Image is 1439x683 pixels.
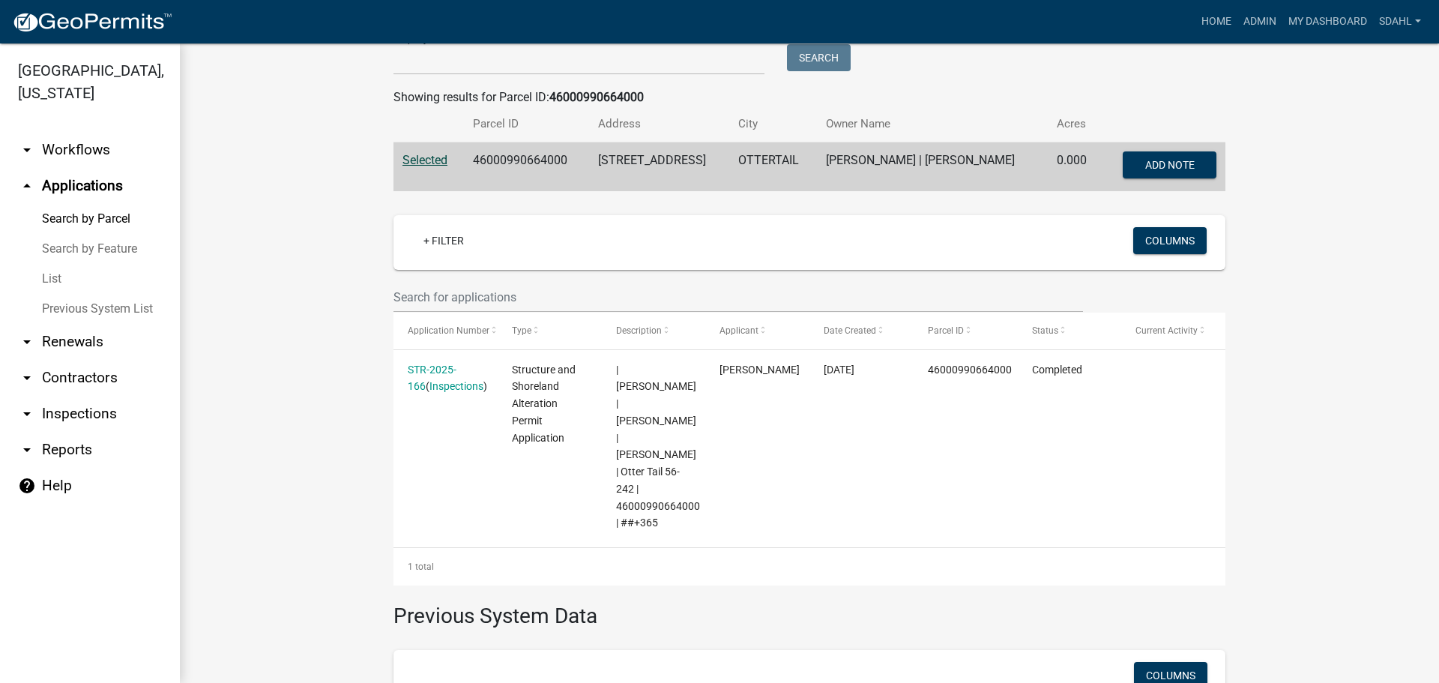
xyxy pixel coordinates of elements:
i: arrow_drop_down [18,333,36,351]
span: Structure and Shoreland Alteration Permit Application [512,364,576,444]
h3: Previous System Data [393,586,1225,632]
i: arrow_drop_up [18,177,36,195]
span: Jerome Bristol [719,364,800,376]
span: 04/21/2025 [824,364,854,376]
div: Showing results for Parcel ID: [393,88,1225,106]
span: Status [1032,325,1058,336]
span: Date Created [824,325,876,336]
td: [STREET_ADDRESS] [589,142,729,192]
td: [PERSON_NAME] | [PERSON_NAME] [817,142,1048,192]
input: Search for applications [393,282,1083,313]
td: OTTERTAIL [729,142,817,192]
datatable-header-cell: Application Number [393,313,498,349]
a: sdahl [1373,7,1427,36]
i: arrow_drop_down [18,141,36,159]
datatable-header-cell: Parcel ID [914,313,1018,349]
button: Search [787,44,851,71]
span: Application Number [408,325,489,336]
datatable-header-cell: Status [1018,313,1122,349]
a: + Filter [411,227,476,254]
strong: 46000990664000 [549,90,644,104]
datatable-header-cell: Description [602,313,706,349]
span: Description [616,325,662,336]
a: Inspections [429,380,483,392]
a: My Dashboard [1282,7,1373,36]
datatable-header-cell: Applicant [705,313,809,349]
div: ( ) [408,361,483,396]
datatable-header-cell: Type [498,313,602,349]
span: | Brittany Tollefson | JEROME BRISTOL | MARY BRISTOL | Otter Tail 56-242 | 46000990664000 | ##+365 [616,364,700,529]
span: Completed [1032,364,1082,376]
th: Acres [1048,106,1101,142]
th: City [729,106,817,142]
i: arrow_drop_down [18,441,36,459]
div: 1 total [393,548,1225,586]
a: Selected [402,153,447,167]
th: Address [589,106,729,142]
a: Home [1195,7,1237,36]
i: arrow_drop_down [18,405,36,423]
span: Current Activity [1135,325,1198,336]
span: 46000990664000 [928,364,1012,376]
datatable-header-cell: Date Created [809,313,914,349]
span: Parcel ID [928,325,964,336]
datatable-header-cell: Current Activity [1121,313,1225,349]
th: Owner Name [817,106,1048,142]
i: arrow_drop_down [18,369,36,387]
a: Admin [1237,7,1282,36]
span: Applicant [719,325,758,336]
button: Add Note [1123,151,1216,178]
i: help [18,477,36,495]
button: Columns [1133,227,1207,254]
span: Type [512,325,531,336]
td: 0.000 [1048,142,1101,192]
span: Add Note [1144,159,1194,171]
a: STR-2025-166 [408,364,456,393]
td: 46000990664000 [464,142,589,192]
th: Parcel ID [464,106,589,142]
